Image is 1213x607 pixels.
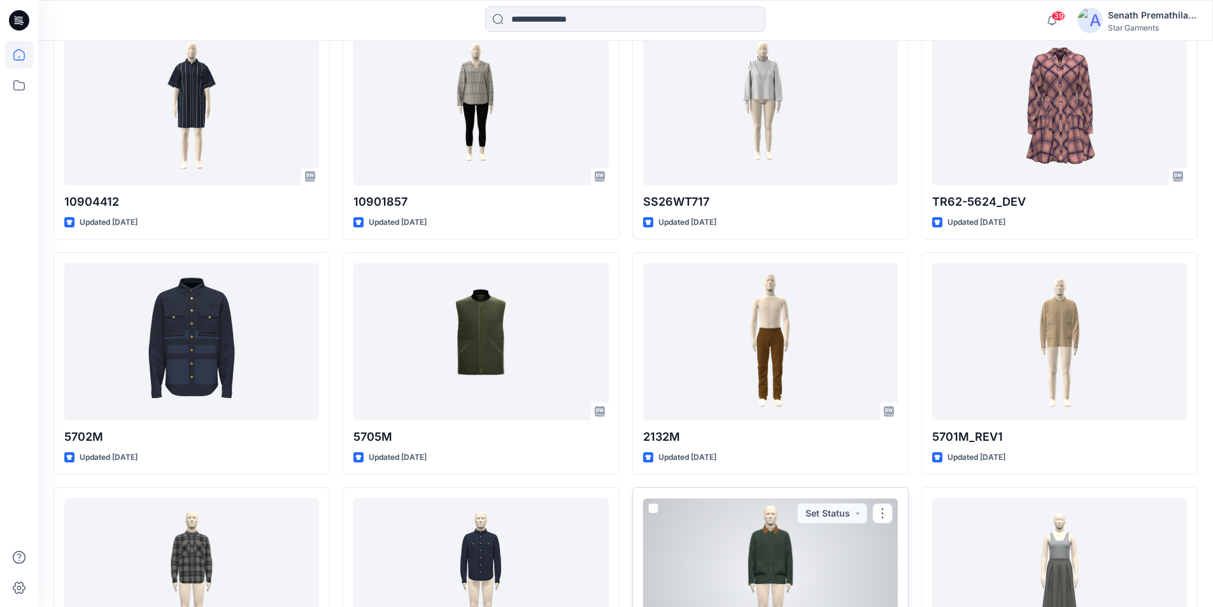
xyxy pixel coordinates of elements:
[64,263,319,420] a: 5702M
[932,428,1187,446] p: 5701M_REV1
[947,451,1005,464] p: Updated [DATE]
[80,216,138,229] p: Updated [DATE]
[80,451,138,464] p: Updated [DATE]
[353,193,608,211] p: 10901857
[1108,8,1197,23] div: Senath Premathilaka
[353,28,608,185] a: 10901857
[643,428,898,446] p: 2132M
[932,193,1187,211] p: TR62-5624_DEV
[369,451,427,464] p: Updated [DATE]
[369,216,427,229] p: Updated [DATE]
[64,28,319,185] a: 10904412
[947,216,1005,229] p: Updated [DATE]
[1051,11,1065,21] span: 39
[64,428,319,446] p: 5702M
[658,451,716,464] p: Updated [DATE]
[932,28,1187,185] a: TR62-5624_DEV
[643,263,898,420] a: 2132M
[64,193,319,211] p: 10904412
[643,28,898,185] a: SS26WT717
[353,263,608,420] a: 5705M
[1077,8,1103,33] img: avatar
[658,216,716,229] p: Updated [DATE]
[1108,23,1197,32] div: Star Garments
[932,263,1187,420] a: 5701M_REV1
[643,193,898,211] p: SS26WT717
[353,428,608,446] p: 5705M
